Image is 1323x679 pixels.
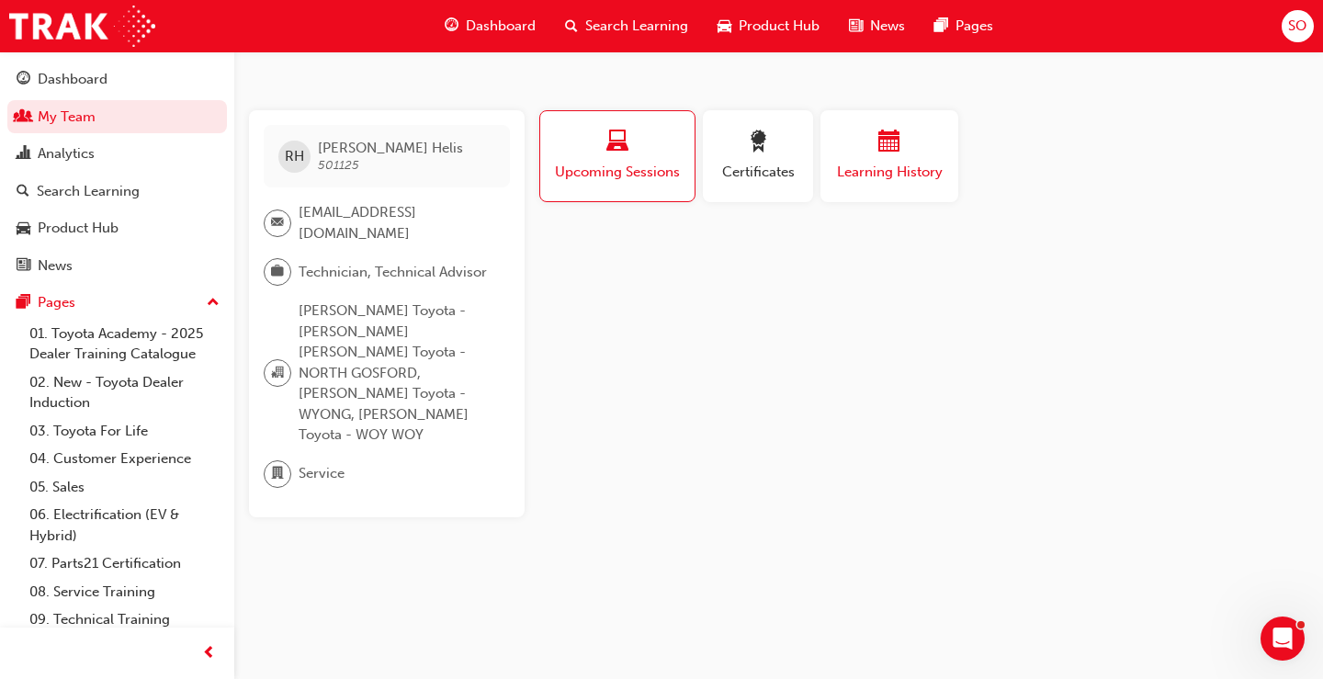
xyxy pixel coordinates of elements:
a: car-iconProduct Hub [703,7,834,45]
iframe: Intercom live chat [1261,617,1305,661]
a: Search Learning [7,175,227,209]
span: Technician, Technical Advisor [299,262,487,283]
button: Upcoming Sessions [539,110,695,202]
span: organisation-icon [271,361,284,385]
a: 09. Technical Training [22,605,227,634]
button: Certificates [703,110,813,202]
span: news-icon [17,258,30,275]
a: Analytics [7,137,227,171]
a: 02. New - Toyota Dealer Induction [22,368,227,417]
a: news-iconNews [834,7,920,45]
a: 03. Toyota For Life [22,417,227,446]
a: Dashboard [7,62,227,96]
span: guage-icon [17,72,30,88]
button: Pages [7,286,227,320]
span: pages-icon [17,295,30,311]
a: My Team [7,100,227,134]
div: News [38,255,73,277]
span: Service [299,463,345,484]
button: DashboardMy TeamAnalyticsSearch LearningProduct HubNews [7,59,227,286]
span: chart-icon [17,146,30,163]
span: Search Learning [585,16,688,37]
span: laptop-icon [606,130,628,155]
span: [EMAIL_ADDRESS][DOMAIN_NAME] [299,202,495,243]
button: Learning History [820,110,958,202]
span: 501125 [318,157,359,173]
span: RH [285,146,304,167]
span: people-icon [17,109,30,126]
img: Trak [9,6,155,47]
span: [PERSON_NAME] Toyota - [PERSON_NAME] [PERSON_NAME] Toyota - NORTH GOSFORD, [PERSON_NAME] Toyota -... [299,300,495,446]
span: Pages [955,16,993,37]
div: Search Learning [37,181,140,202]
span: Product Hub [739,16,820,37]
div: Dashboard [38,69,107,90]
span: news-icon [849,15,863,38]
a: guage-iconDashboard [430,7,550,45]
a: 04. Customer Experience [22,445,227,473]
span: [PERSON_NAME] Helis [318,140,463,156]
a: Product Hub [7,211,227,245]
span: department-icon [271,462,284,486]
div: Pages [38,292,75,313]
span: car-icon [17,221,30,237]
span: Learning History [834,162,944,183]
span: search-icon [565,15,578,38]
a: pages-iconPages [920,7,1008,45]
span: Upcoming Sessions [554,162,681,183]
span: Dashboard [466,16,536,37]
div: Analytics [38,143,95,164]
span: prev-icon [202,642,216,665]
div: Product Hub [38,218,119,239]
span: car-icon [718,15,731,38]
span: award-icon [747,130,769,155]
span: email-icon [271,211,284,235]
a: search-iconSearch Learning [550,7,703,45]
a: 08. Service Training [22,578,227,606]
span: calendar-icon [878,130,900,155]
span: up-icon [207,291,220,315]
a: News [7,249,227,283]
span: pages-icon [934,15,948,38]
span: SO [1288,16,1306,37]
span: search-icon [17,184,29,200]
a: 01. Toyota Academy - 2025 Dealer Training Catalogue [22,320,227,368]
a: 07. Parts21 Certification [22,549,227,578]
span: Certificates [717,162,799,183]
button: SO [1282,10,1314,42]
span: briefcase-icon [271,260,284,284]
a: 06. Electrification (EV & Hybrid) [22,501,227,549]
span: News [870,16,905,37]
a: 05. Sales [22,473,227,502]
span: guage-icon [445,15,458,38]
